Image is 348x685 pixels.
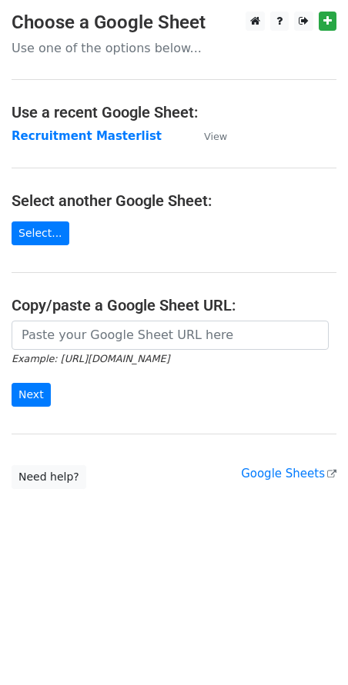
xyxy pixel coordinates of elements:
a: Recruitment Masterlist [12,129,162,143]
a: Google Sheets [241,467,336,480]
h3: Choose a Google Sheet [12,12,336,34]
h4: Use a recent Google Sheet: [12,103,336,121]
a: Select... [12,221,69,245]
input: Next [12,383,51,407]
p: Use one of the options below... [12,40,336,56]
a: Need help? [12,465,86,489]
h4: Copy/paste a Google Sheet URL: [12,296,336,314]
small: Example: [URL][DOMAIN_NAME] [12,353,169,364]
h4: Select another Google Sheet: [12,191,336,210]
small: View [204,131,227,142]
input: Paste your Google Sheet URL here [12,321,329,350]
a: View [189,129,227,143]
